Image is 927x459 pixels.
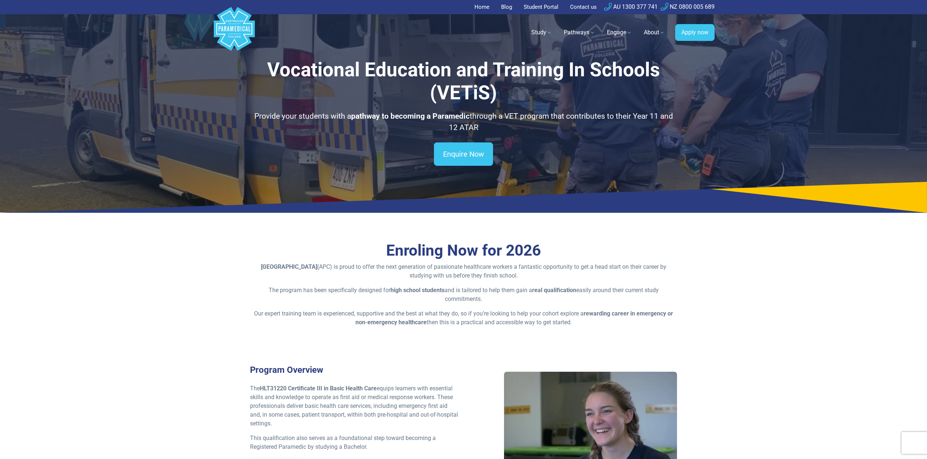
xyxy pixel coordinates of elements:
strong: real qualification [532,287,576,294]
h1: Vocational Education and Training In Schools (VETiS) [250,58,677,105]
a: NZ 0800 005 689 [661,3,715,10]
p: The program has been specifically designed for and is tailored to help them gain a easily around ... [250,286,677,303]
p: Provide your students with a through a VET program that contributes to their Year 11 and 12 ATAR [250,111,677,134]
p: Our expert training team is experienced, supportive and the best at what they do, so if you’re lo... [250,309,677,327]
h3: Program Overview [250,365,459,375]
a: Engage [603,22,636,43]
a: Enquire Now [434,142,493,166]
a: AU 1300 377 741 [604,3,658,10]
strong: high school students [391,287,445,294]
p: This qualification also serves as a foundational step toward becoming a Registered Paramedic by s... [250,434,459,451]
strong: HLT31220 Certificate III in Basic Health Care [260,385,377,392]
a: Apply now [675,24,715,41]
h3: Enroling Now for 2026 [250,241,677,260]
p: (APC) is proud to offer the next generation of passionate healthcare workers a fantastic opportun... [250,263,677,280]
a: About [639,22,669,43]
a: Study [527,22,557,43]
p: The equips learners with essential skills and knowledge to operate as first aid or medical respon... [250,384,459,428]
strong: [GEOGRAPHIC_DATA] [261,263,317,270]
a: Australian Paramedical College [212,14,256,51]
strong: pathway to becoming a Paramedic [351,112,470,121]
a: Pathways [559,22,600,43]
